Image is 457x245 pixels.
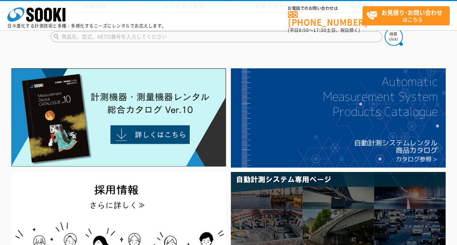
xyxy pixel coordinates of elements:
img: Catalog Ver10 [11,68,226,167]
span: はこちら [366,7,449,25]
img: btn_search.png [385,28,403,46]
input: 商品名、型式、NETIS番号を入力してください [51,31,382,42]
span: (平日 ～ 土日、祝日除く) [288,27,360,33]
strong: お見積り･お問い合わせ [381,8,442,17]
span: 17:30 [313,27,326,33]
img: 自動計測システムカタログ [231,68,446,168]
a: [PHONE_NUMBER] [288,11,362,26]
p: 日々進化する計測技術と多種・多様化するニーズにレンタルでお応えします。 [7,24,167,28]
span: お電話でのお問い合わせは [288,6,362,11]
a: お見積り･お問い合わせはこちら [362,6,450,25]
span: 8:50 [299,27,309,33]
